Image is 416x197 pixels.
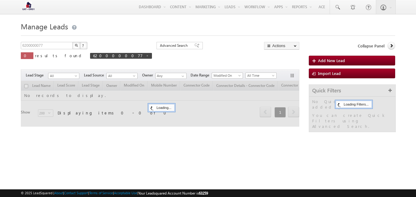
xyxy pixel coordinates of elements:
span: 6200000077 [93,53,143,58]
span: Owner [142,72,155,78]
a: Show All Items [178,73,186,79]
span: 63259 [199,191,208,195]
span: Modified On [212,73,241,78]
span: © 2025 LeadSquared | | | | | [21,190,208,196]
div: Loading Filters... [336,101,372,108]
span: All [48,73,78,79]
a: All [48,73,79,79]
button: ? [80,42,87,49]
a: Contact Support [64,191,88,195]
span: All Time [246,73,275,78]
a: Modified On [212,72,243,79]
span: Date Range [191,72,212,78]
img: Search [75,44,78,47]
span: Import Lead [318,71,341,76]
input: Type to Search [155,73,187,79]
a: About [54,191,63,195]
span: Manage Leads [21,21,68,31]
a: All [106,73,138,79]
span: results found [35,53,84,58]
span: Your Leadsquared Account Number is [138,191,208,195]
span: Lead Stage [26,72,48,78]
a: All Time [245,72,277,79]
span: 0 [24,53,30,58]
button: Actions [264,42,299,50]
a: Terms of Service [89,191,113,195]
div: Loading... [149,104,175,111]
a: Acceptable Use [114,191,137,195]
span: Collapse Panel [358,43,384,49]
span: Add New Lead [318,58,345,63]
img: Custom Logo [21,2,36,12]
span: ? [82,43,85,48]
span: All [107,73,136,79]
span: Advanced Search [160,43,190,48]
span: Lead Source [84,72,106,78]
